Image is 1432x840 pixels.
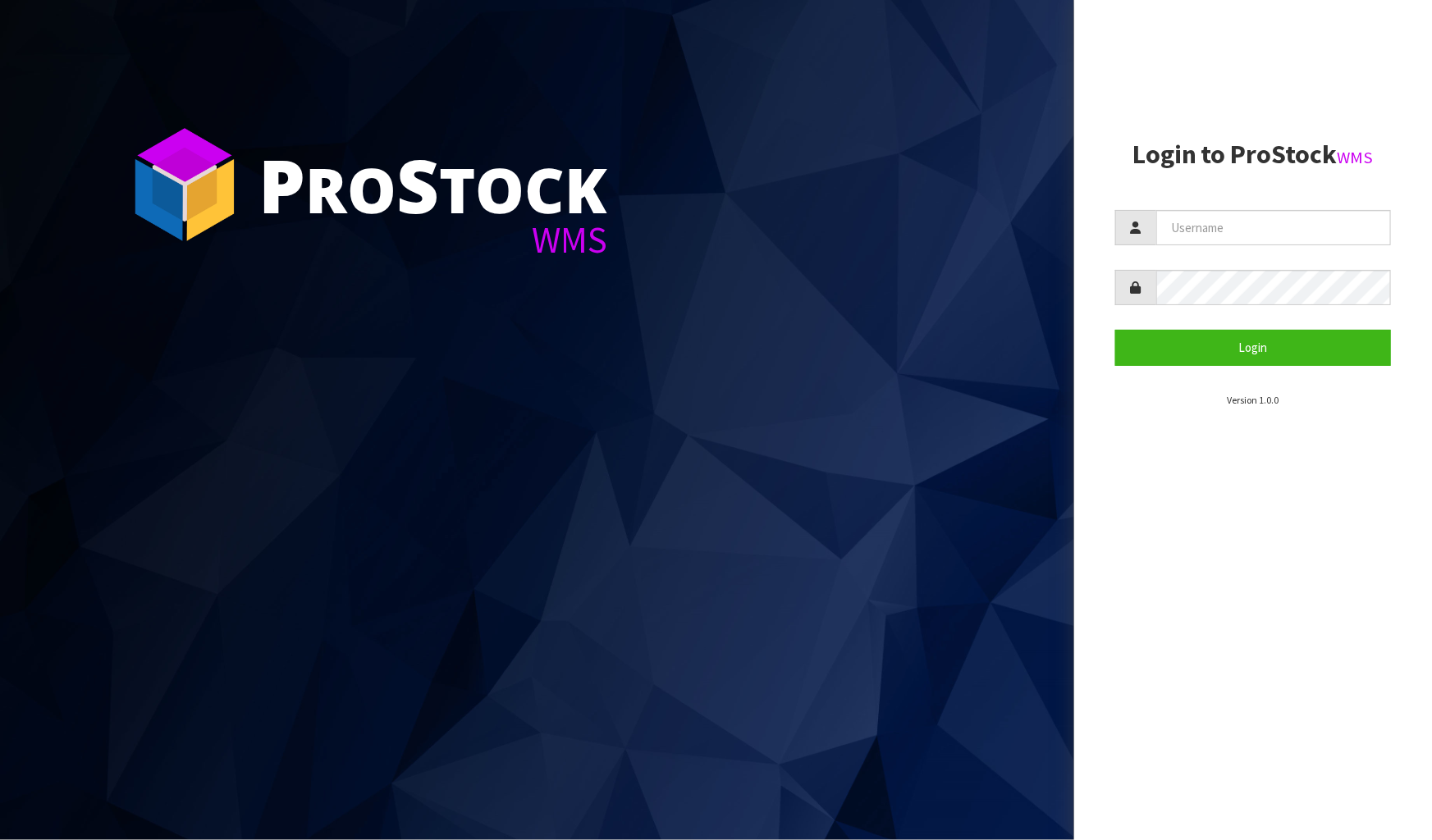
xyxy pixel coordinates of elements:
[396,135,439,235] span: S
[1115,140,1391,169] h2: Login to ProStock
[1115,330,1391,365] button: Login
[258,221,607,258] div: WMS
[1156,210,1391,245] input: Username
[123,123,246,246] img: ProStock Cube
[258,135,305,235] span: P
[1338,147,1374,168] small: WMS
[1227,394,1279,406] small: Version 1.0.0
[258,148,607,221] div: ro tock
